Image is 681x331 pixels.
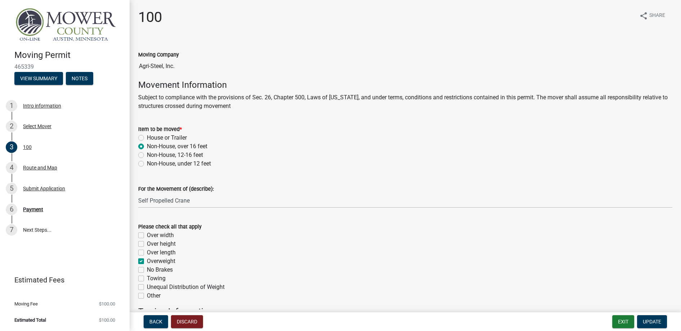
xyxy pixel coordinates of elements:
[649,12,665,20] span: Share
[6,224,17,236] div: 7
[147,283,225,291] label: Unequal Distribution of Weight
[23,207,43,212] div: Payment
[147,274,166,283] label: Towing
[23,103,61,108] div: Intro information
[6,273,118,287] a: Estimated Fees
[147,151,203,159] label: Non-House, 12-16 feet
[6,183,17,194] div: 5
[147,159,211,168] label: Non-House, under 12 feet
[138,127,182,132] label: Item to be moved
[138,53,179,58] label: Moving Company
[14,8,118,42] img: Mower County, Minnesota
[6,162,17,173] div: 4
[23,186,65,191] div: Submit Application
[14,72,63,85] button: View Summary
[6,121,17,132] div: 2
[14,76,63,82] wm-modal-confirm: Summary
[171,315,203,328] button: Discard
[633,9,671,23] button: shareShare
[6,141,17,153] div: 3
[138,225,202,230] label: Please check all that apply
[144,315,168,328] button: Back
[147,231,174,240] label: Over width
[639,12,648,20] i: share
[14,301,38,306] span: Moving Fee
[14,63,115,70] span: 465339
[66,72,93,85] button: Notes
[643,319,661,325] span: Update
[14,50,124,60] h4: Moving Permit
[138,80,672,90] h4: Movement Information
[147,266,173,274] label: No Brakes
[149,319,162,325] span: Back
[147,240,176,248] label: Over height
[138,93,672,110] p: Subject to compliance with the provisions of Sec. 26, Chapter 500, Laws of [US_STATE], and under ...
[66,76,93,82] wm-modal-confirm: Notes
[147,133,187,142] label: House or Trailer
[138,307,672,317] h4: Towing Information
[6,204,17,215] div: 6
[612,315,634,328] button: Exit
[99,301,115,306] span: $100.00
[99,318,115,322] span: $100.00
[147,291,161,300] label: Other
[147,248,176,257] label: Over length
[147,257,175,266] label: Overweight
[23,165,57,170] div: Route and Map
[23,124,51,129] div: Select Mover
[14,318,46,322] span: Estimated Total
[23,145,32,150] div: 100
[138,9,162,26] h1: 100
[147,142,207,151] label: Non-House, over 16 feet
[637,315,667,328] button: Update
[6,100,17,112] div: 1
[138,187,214,192] label: For the Movement of (describe):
